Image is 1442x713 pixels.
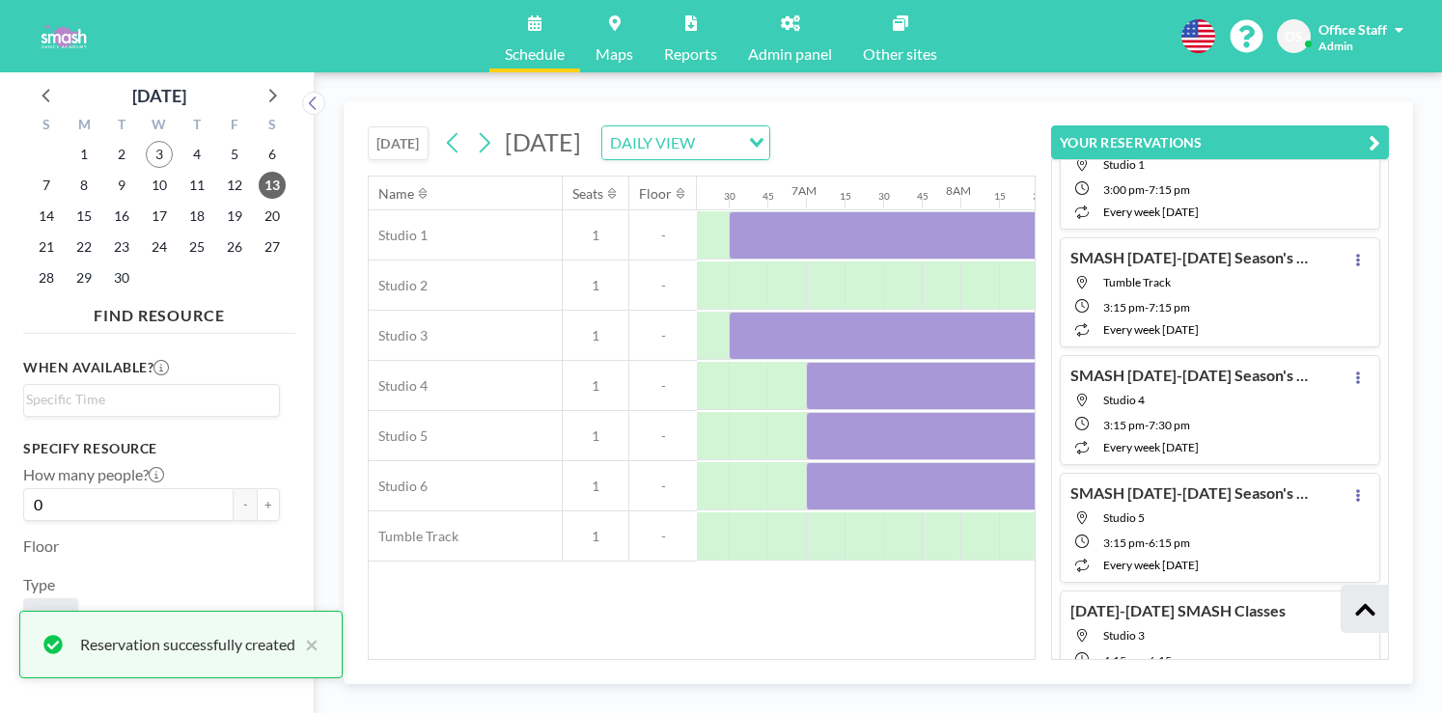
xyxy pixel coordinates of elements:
span: Monday, September 8, 2025 [70,172,97,199]
span: - [1145,300,1149,315]
span: Tuesday, September 23, 2025 [108,233,135,261]
label: Floor [23,536,59,556]
span: [DATE] [505,127,581,156]
div: T [103,114,141,139]
span: Saturday, September 13, 2025 [259,172,286,199]
div: M [66,114,103,139]
span: 7:15 PM [1149,182,1190,197]
span: 1 [563,277,628,294]
span: Friday, September 26, 2025 [221,233,248,261]
span: OS [1285,28,1303,45]
span: - [629,327,697,344]
span: every week [DATE] [1103,558,1199,572]
span: 1 [563,427,628,445]
span: Saturday, September 20, 2025 [259,203,286,230]
span: Reports [664,46,717,62]
span: 1 [563,528,628,545]
h4: SMASH [DATE]-[DATE] Season's Classes [1070,483,1312,503]
span: every week [DATE] [1103,205,1199,219]
span: - [1145,535,1149,550]
span: Saturday, September 6, 2025 [259,141,286,168]
span: Monday, September 15, 2025 [70,203,97,230]
span: Studio 1 [1103,157,1145,172]
span: Tuesday, September 30, 2025 [108,264,135,291]
input: Search for option [26,389,268,410]
span: - [629,227,697,244]
h4: FIND RESOURCE [23,298,295,325]
span: 1 [563,327,628,344]
span: Room [31,606,70,625]
button: [DATE] [368,126,429,160]
span: Thursday, September 11, 2025 [183,172,210,199]
span: - [629,528,697,545]
div: 45 [763,190,774,203]
span: Sunday, September 14, 2025 [33,203,60,230]
span: Thursday, September 18, 2025 [183,203,210,230]
span: Office Staff [1318,21,1387,38]
span: Friday, September 12, 2025 [221,172,248,199]
span: Studio 5 [369,427,428,445]
span: Saturday, September 27, 2025 [259,233,286,261]
span: Studio 6 [369,478,428,495]
span: Sunday, September 7, 2025 [33,172,60,199]
span: Studio 3 [369,327,428,344]
div: Name [378,185,414,203]
div: 8AM [946,183,971,198]
span: Studio 1 [369,227,428,244]
div: 30 [724,190,735,203]
span: Wednesday, September 10, 2025 [146,172,173,199]
div: Search for option [24,385,279,414]
button: YOUR RESERVATIONS [1051,125,1389,159]
span: Admin panel [748,46,832,62]
span: 4:15 PM [1103,653,1145,668]
span: - [629,478,697,495]
span: every week [DATE] [1103,322,1199,337]
span: Studio 5 [1103,510,1145,525]
div: 30 [1033,190,1044,203]
div: T [178,114,215,139]
h4: [DATE]-[DATE] SMASH Classes [1070,601,1286,620]
div: S [28,114,66,139]
span: - [629,377,697,395]
div: Seats [572,185,603,203]
span: 3:15 PM [1103,535,1145,550]
span: Other sites [863,46,937,62]
span: Wednesday, September 17, 2025 [146,203,173,230]
span: - [1145,182,1149,197]
div: 45 [917,190,929,203]
span: 7:30 PM [1149,418,1190,432]
label: Type [23,575,55,594]
span: Maps [596,46,633,62]
img: organization-logo [31,17,96,56]
span: 6:15 PM [1149,653,1190,668]
span: 3:00 PM [1103,182,1145,197]
span: 6:15 PM [1149,535,1190,550]
span: Studio 2 [369,277,428,294]
span: Tuesday, September 9, 2025 [108,172,135,199]
div: Floor [639,185,672,203]
h3: Specify resource [23,440,280,457]
span: Tuesday, September 2, 2025 [108,141,135,168]
h4: SMASH [DATE]-[DATE] Season's Classes [1070,366,1312,385]
span: every week [DATE] [1103,440,1199,454]
span: Studio 4 [369,377,428,395]
span: Tumble Track [369,528,458,545]
div: W [141,114,179,139]
span: Admin [1318,39,1353,53]
span: Monday, September 29, 2025 [70,264,97,291]
span: Studio 4 [1103,393,1145,407]
button: - [234,488,257,521]
span: Monday, September 22, 2025 [70,233,97,261]
div: 30 [878,190,890,203]
span: - [1145,418,1149,432]
span: Wednesday, September 24, 2025 [146,233,173,261]
span: Thursday, September 4, 2025 [183,141,210,168]
span: Sunday, September 28, 2025 [33,264,60,291]
span: Tumble Track [1103,275,1171,289]
span: Tuesday, September 16, 2025 [108,203,135,230]
span: Sunday, September 21, 2025 [33,233,60,261]
button: + [257,488,280,521]
div: Reservation successfully created [80,633,295,656]
span: 3:15 PM [1103,418,1145,432]
input: Search for option [701,130,737,155]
